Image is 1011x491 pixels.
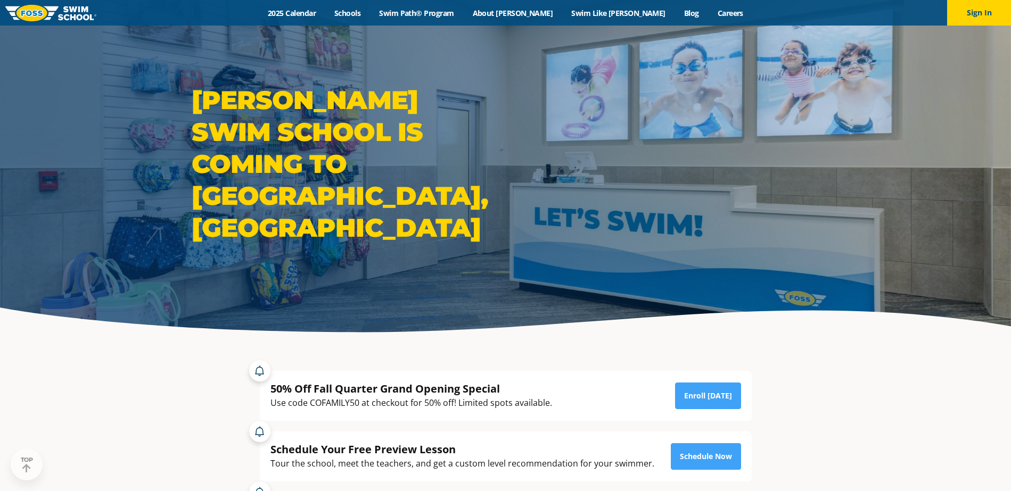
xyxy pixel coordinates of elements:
[708,8,752,18] a: Careers
[21,456,33,473] div: TOP
[675,8,708,18] a: Blog
[5,5,96,21] img: FOSS Swim School Logo
[370,8,463,18] a: Swim Path® Program
[463,8,562,18] a: About [PERSON_NAME]
[562,8,675,18] a: Swim Like [PERSON_NAME]
[270,381,552,396] div: 50% Off Fall Quarter Grand Opening Special
[675,382,741,409] a: Enroll [DATE]
[671,443,741,470] a: Schedule Now
[325,8,370,18] a: Schools
[259,8,325,18] a: 2025 Calendar
[192,84,500,244] h1: [PERSON_NAME] Swim School is coming to [GEOGRAPHIC_DATA], [GEOGRAPHIC_DATA]
[270,396,552,410] div: Use code COFAMILY50 at checkout for 50% off! Limited spots available.
[270,456,654,471] div: Tour the school, meet the teachers, and get a custom level recommendation for your swimmer.
[270,442,654,456] div: Schedule Your Free Preview Lesson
